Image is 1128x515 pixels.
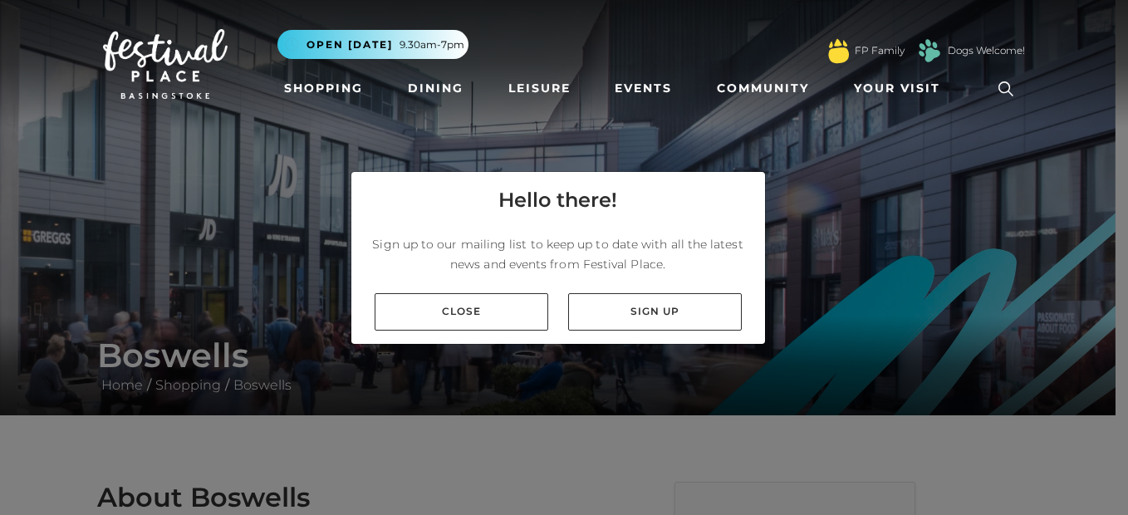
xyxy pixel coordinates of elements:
[498,185,617,215] h4: Hello there!
[502,73,577,104] a: Leisure
[847,73,955,104] a: Your Visit
[277,73,370,104] a: Shopping
[568,293,742,331] a: Sign up
[710,73,816,104] a: Community
[375,293,548,331] a: Close
[277,30,468,59] button: Open [DATE] 9.30am-7pm
[608,73,679,104] a: Events
[400,37,464,52] span: 9.30am-7pm
[854,80,940,97] span: Your Visit
[855,43,905,58] a: FP Family
[365,234,752,274] p: Sign up to our mailing list to keep up to date with all the latest news and events from Festival ...
[401,73,470,104] a: Dining
[103,29,228,99] img: Festival Place Logo
[948,43,1025,58] a: Dogs Welcome!
[307,37,393,52] span: Open [DATE]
